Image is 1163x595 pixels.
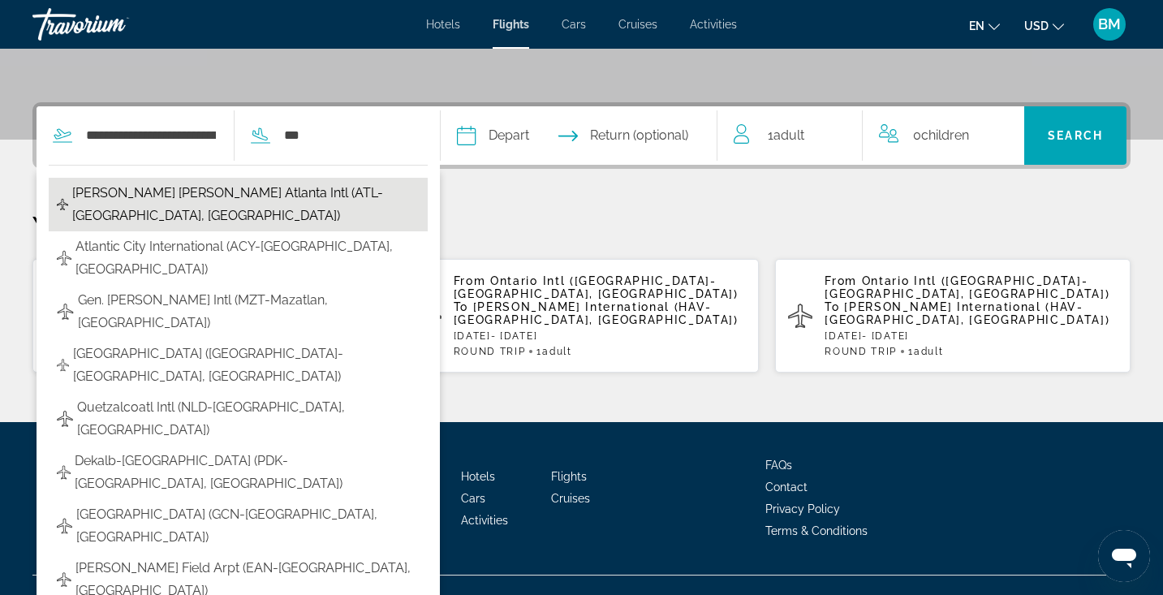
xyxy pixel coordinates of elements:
a: Contact [765,481,808,494]
span: Children [921,127,969,143]
p: [DATE] - [DATE] [454,330,747,342]
span: 1 [908,346,943,357]
span: BM [1098,16,1121,32]
a: Cruises [618,18,657,31]
a: Travorium [32,3,195,45]
span: Adult [773,127,804,143]
a: Privacy Policy [765,502,840,515]
a: Activities [461,514,508,527]
span: Ontario Intl ([GEOGRAPHIC_DATA]-[GEOGRAPHIC_DATA], [GEOGRAPHIC_DATA]) [825,274,1109,300]
button: [PERSON_NAME] [PERSON_NAME] Atlanta Intl (ATL-[GEOGRAPHIC_DATA], [GEOGRAPHIC_DATA]) [49,178,428,231]
span: Dekalb-[GEOGRAPHIC_DATA] (PDK-[GEOGRAPHIC_DATA], [GEOGRAPHIC_DATA]) [75,450,420,495]
p: [DATE] - [DATE] [825,330,1118,342]
a: Terms & Conditions [765,524,868,537]
span: 0 [913,124,969,147]
button: From Ontario Intl ([GEOGRAPHIC_DATA]-[GEOGRAPHIC_DATA], [GEOGRAPHIC_DATA]) To [PERSON_NAME] Inter... [404,258,760,373]
button: Atlantic City International (ACY-[GEOGRAPHIC_DATA], [GEOGRAPHIC_DATA]) [49,231,428,285]
span: ROUND TRIP [825,346,897,357]
button: From [GEOGRAPHIC_DATA][US_STATE] (BWI-[GEOGRAPHIC_DATA], [GEOGRAPHIC_DATA]) To [PERSON_NAME] [PER... [32,258,388,373]
a: Flights [493,18,529,31]
a: Flights [551,470,587,483]
span: Atlantic City International (ACY-[GEOGRAPHIC_DATA], [GEOGRAPHIC_DATA]) [75,235,420,281]
button: [GEOGRAPHIC_DATA] (GCN-[GEOGRAPHIC_DATA], [GEOGRAPHIC_DATA]) [49,499,428,553]
button: [GEOGRAPHIC_DATA] ([GEOGRAPHIC_DATA]-[GEOGRAPHIC_DATA], [GEOGRAPHIC_DATA]) [49,338,428,392]
a: Activities [690,18,737,31]
span: Ontario Intl ([GEOGRAPHIC_DATA]-[GEOGRAPHIC_DATA], [GEOGRAPHIC_DATA]) [454,274,739,300]
button: Travelers: 1 adult, 0 children [717,106,1024,165]
button: Change currency [1024,14,1064,37]
span: To [454,300,468,313]
button: User Menu [1088,7,1131,41]
button: From Ontario Intl ([GEOGRAPHIC_DATA]-[GEOGRAPHIC_DATA], [GEOGRAPHIC_DATA]) To [PERSON_NAME] Inter... [775,258,1131,373]
button: Select depart date [457,106,529,165]
span: Gen. [PERSON_NAME] Intl (MZT-Mazatlan, [GEOGRAPHIC_DATA]) [78,289,420,334]
span: From [825,274,857,287]
span: [PERSON_NAME] International (HAV-[GEOGRAPHIC_DATA], [GEOGRAPHIC_DATA]) [454,300,739,326]
span: [GEOGRAPHIC_DATA] ([GEOGRAPHIC_DATA]-[GEOGRAPHIC_DATA], [GEOGRAPHIC_DATA]) [73,343,420,388]
span: en [969,19,984,32]
span: To [825,300,839,313]
button: Search [1024,106,1126,165]
button: Select return date [558,106,688,165]
span: USD [1024,19,1049,32]
span: [PERSON_NAME] [PERSON_NAME] Atlanta Intl (ATL-[GEOGRAPHIC_DATA], [GEOGRAPHIC_DATA]) [72,182,420,227]
span: [PERSON_NAME] International (HAV-[GEOGRAPHIC_DATA], [GEOGRAPHIC_DATA]) [825,300,1109,326]
span: 1 [768,124,804,147]
span: 1 [536,346,571,357]
span: From [454,274,486,287]
span: [GEOGRAPHIC_DATA] (GCN-[GEOGRAPHIC_DATA], [GEOGRAPHIC_DATA]) [76,503,420,549]
span: Adult [914,346,943,357]
a: Cars [461,492,485,505]
span: Adult [542,346,571,357]
a: Cruises [551,492,590,505]
p: Your Recent Searches [32,209,1131,242]
span: ROUND TRIP [454,346,526,357]
a: Hotels [426,18,460,31]
a: FAQs [765,459,792,472]
iframe: Button to launch messaging window [1098,530,1150,582]
button: Change language [969,14,1000,37]
span: Return (optional) [590,124,688,147]
button: Gen. [PERSON_NAME] Intl (MZT-Mazatlan, [GEOGRAPHIC_DATA]) [49,285,428,338]
a: Hotels [461,470,495,483]
span: Quetzalcoatl Intl (NLD-[GEOGRAPHIC_DATA], [GEOGRAPHIC_DATA]) [77,396,420,442]
span: Search [1048,129,1103,142]
a: Cars [562,18,586,31]
div: Search widget [37,106,1126,165]
button: Quetzalcoatl Intl (NLD-[GEOGRAPHIC_DATA], [GEOGRAPHIC_DATA]) [49,392,428,446]
button: Dekalb-[GEOGRAPHIC_DATA] (PDK-[GEOGRAPHIC_DATA], [GEOGRAPHIC_DATA]) [49,446,428,499]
